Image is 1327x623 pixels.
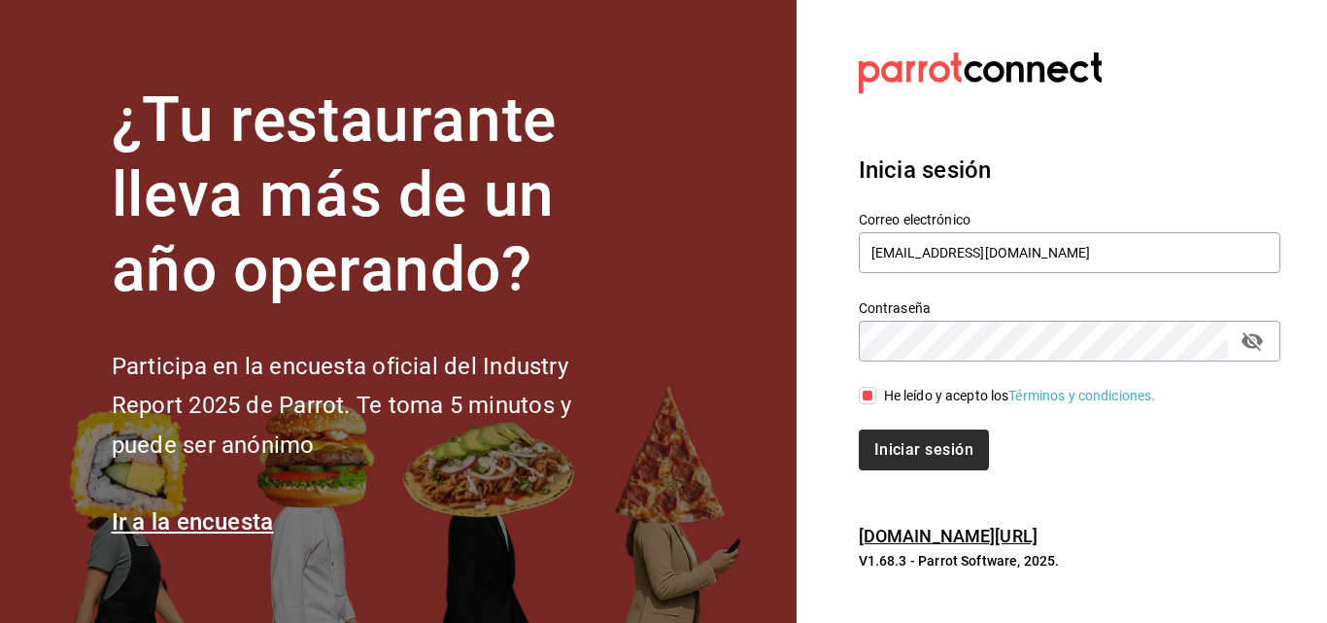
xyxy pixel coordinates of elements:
a: Términos y condiciones. [1008,388,1155,403]
button: Iniciar sesión [859,430,989,470]
p: V1.68.3 - Parrot Software, 2025. [859,551,1280,571]
label: Correo electrónico [859,213,1280,226]
h2: Participa en la encuesta oficial del Industry Report 2025 de Parrot. Te toma 5 minutos y puede se... [112,347,636,466]
label: Contraseña [859,301,1280,315]
a: Ir a la encuesta [112,508,274,536]
h1: ¿Tu restaurante lleva más de un año operando? [112,84,636,307]
h3: Inicia sesión [859,153,1280,188]
button: passwordField [1236,325,1269,358]
a: [DOMAIN_NAME][URL] [859,526,1038,546]
input: Ingresa tu correo electrónico [859,232,1280,273]
div: He leído y acepto los [884,386,1156,406]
